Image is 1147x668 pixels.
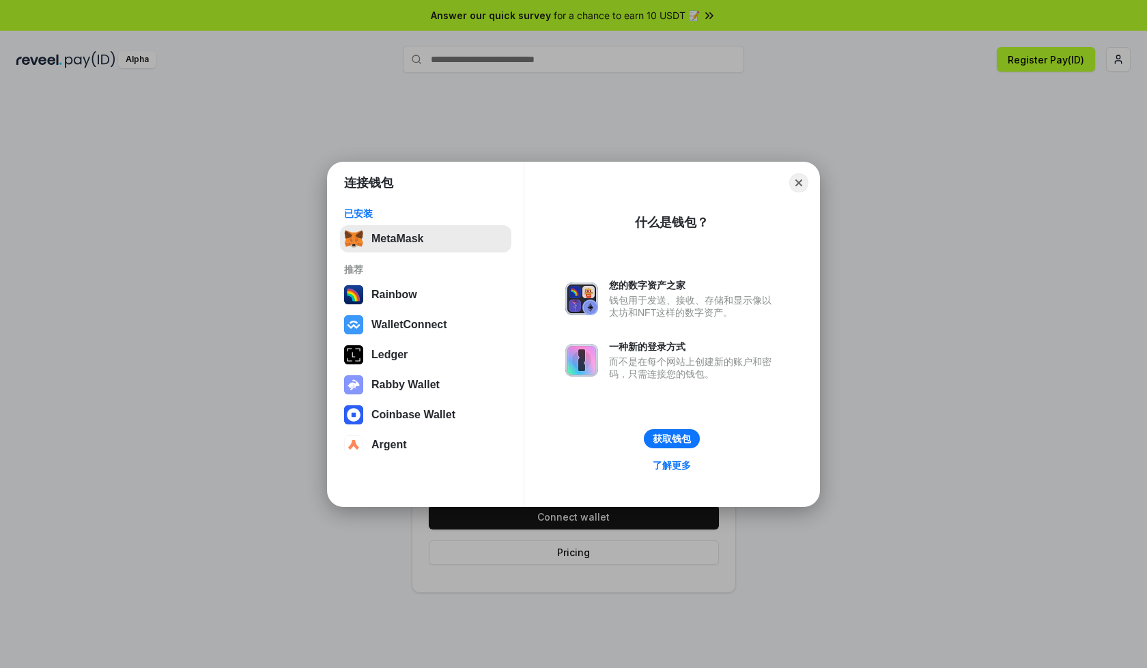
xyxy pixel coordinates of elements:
[371,349,408,361] div: Ledger
[371,409,455,421] div: Coinbase Wallet
[340,341,511,368] button: Ledger
[644,429,700,448] button: 获取钱包
[340,281,511,308] button: Rainbow
[344,315,363,334] img: svg+xml,%3Csvg%20width%3D%2228%22%20height%3D%2228%22%20viewBox%3D%220%200%2028%2028%22%20fill%3D...
[344,229,363,248] img: svg+xml,%3Csvg%20fill%3D%22none%22%20height%3D%2233%22%20viewBox%3D%220%200%2035%2033%22%20width%...
[371,379,440,391] div: Rabby Wallet
[340,371,511,398] button: Rabby Wallet
[340,431,511,459] button: Argent
[653,433,691,445] div: 获取钱包
[371,439,407,451] div: Argent
[609,279,778,291] div: 您的数字资产之家
[565,282,598,315] img: svg+xml,%3Csvg%20xmlns%3D%22http%3A%2F%2Fwww.w3.org%2F2000%2Fsvg%22%20fill%3D%22none%22%20viewBox...
[645,456,699,474] a: 了解更多
[635,214,709,231] div: 什么是钱包？
[609,355,778,380] div: 而不是在每个网站上创建新的账户和密码，只需连接您的钱包。
[371,289,417,301] div: Rainbow
[609,294,778,319] div: 钱包用于发送、接收、存储和显示像以太坊和NFT这样的数字资产。
[371,319,447,331] div: WalletConnect
[565,344,598,377] img: svg+xml,%3Csvg%20xmlns%3D%22http%3A%2F%2Fwww.w3.org%2F2000%2Fsvg%22%20fill%3D%22none%22%20viewBox...
[371,233,423,245] div: MetaMask
[344,263,507,276] div: 推荐
[344,375,363,394] img: svg+xml,%3Csvg%20xmlns%3D%22http%3A%2F%2Fwww.w3.org%2F2000%2Fsvg%22%20fill%3D%22none%22%20viewBox...
[340,225,511,252] button: MetaMask
[653,459,691,471] div: 了解更多
[344,435,363,454] img: svg+xml,%3Csvg%20width%3D%2228%22%20height%3D%2228%22%20viewBox%3D%220%200%2028%2028%22%20fill%3D...
[609,340,778,353] div: 一种新的登录方式
[344,175,393,191] h1: 连接钱包
[340,311,511,338] button: WalletConnect
[340,401,511,429] button: Coinbase Wallet
[789,173,808,192] button: Close
[344,207,507,220] div: 已安装
[344,285,363,304] img: svg+xml,%3Csvg%20width%3D%22120%22%20height%3D%22120%22%20viewBox%3D%220%200%20120%20120%22%20fil...
[344,345,363,364] img: svg+xml,%3Csvg%20xmlns%3D%22http%3A%2F%2Fwww.w3.org%2F2000%2Fsvg%22%20width%3D%2228%22%20height%3...
[344,405,363,424] img: svg+xml,%3Csvg%20width%3D%2228%22%20height%3D%2228%22%20viewBox%3D%220%200%2028%2028%22%20fill%3D...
